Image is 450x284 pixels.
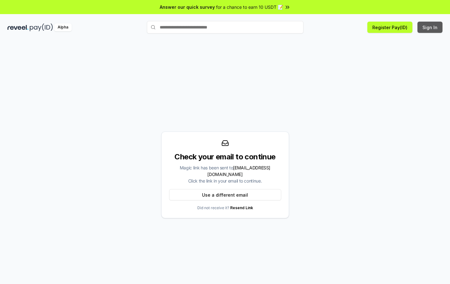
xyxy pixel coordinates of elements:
div: Alpha [54,23,72,31]
button: Sign In [417,22,442,33]
button: Register Pay(ID) [367,22,412,33]
span: [EMAIL_ADDRESS][DOMAIN_NAME] [207,165,270,177]
div: Check your email to continue [169,152,281,162]
a: Resend Link [230,205,253,210]
p: Did not receive it? [197,205,253,210]
img: pay_id [30,23,53,31]
span: for a chance to earn 10 USDT 📝 [216,4,283,10]
span: Answer our quick survey [160,4,215,10]
img: reveel_dark [8,23,28,31]
button: Use a different email [169,189,281,200]
div: Magic link has been sent to Click the link in your email to continue. [169,164,281,184]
